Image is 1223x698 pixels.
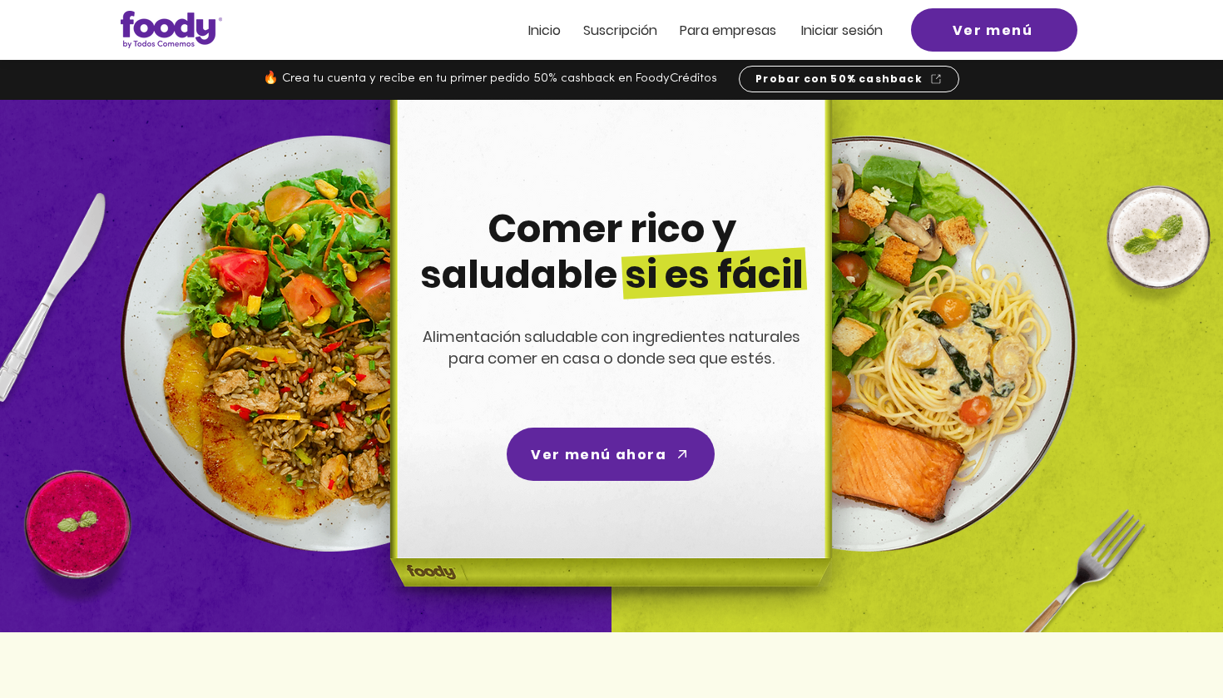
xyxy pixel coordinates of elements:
a: Ver menú [911,8,1077,52]
a: Iniciar sesión [801,23,883,37]
a: Ver menú ahora [507,428,715,481]
span: Suscripción [583,21,657,40]
a: Probar con 50% cashback [739,66,959,92]
img: Logo_Foody V2.0.0 (3).png [121,11,222,48]
a: Inicio [528,23,561,37]
span: ra empresas [696,21,776,40]
a: Para empresas [680,23,776,37]
img: left-dish-compress.png [121,136,537,552]
span: Iniciar sesión [801,21,883,40]
span: Ver menú [953,20,1033,41]
span: 🔥 Crea tu cuenta y recibe en tu primer pedido 50% cashback en FoodyCréditos [263,72,717,85]
img: headline-center-compress.png [344,100,873,632]
span: Probar con 50% cashback [755,72,923,87]
span: Ver menú ahora [531,444,666,465]
span: Pa [680,21,696,40]
span: Alimentación saludable con ingredientes naturales para comer en casa o donde sea que estés. [423,326,800,369]
span: Inicio [528,21,561,40]
span: Comer rico y saludable si es fácil [420,202,804,301]
a: Suscripción [583,23,657,37]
